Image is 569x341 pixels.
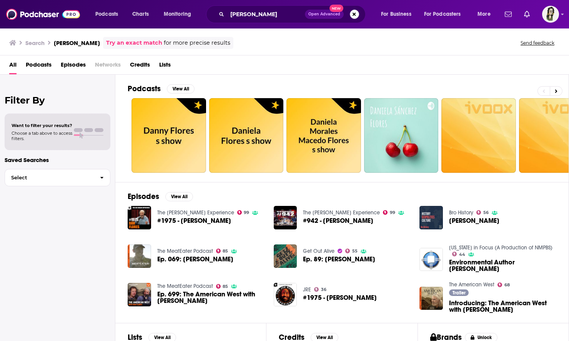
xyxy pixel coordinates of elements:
span: for more precise results [164,38,230,47]
span: 44 [459,253,465,256]
button: Show profile menu [542,6,559,23]
span: Logged in as poppyhat [542,6,559,23]
button: open menu [158,8,201,20]
span: More [477,9,491,20]
span: Ep. 699: The American West with [PERSON_NAME] [157,291,265,304]
a: 68 [497,282,510,287]
img: Ep. 89: Dan Flores [274,244,297,268]
a: Show notifications dropdown [502,8,515,21]
a: Ep. 069: Dr. Dan Flores [157,256,233,262]
a: 56 [476,210,489,215]
a: #1975 - Dan Flores [128,206,151,229]
span: #1975 - [PERSON_NAME] [157,217,231,224]
img: #942 - Dan Flores [274,206,297,229]
a: The Joe Rogan Experience [157,209,234,216]
span: Want to filter your results? [12,123,72,128]
img: Dan Flores [419,206,443,229]
a: Bro History [449,209,473,216]
span: 68 [504,283,510,287]
span: Environmental Author [PERSON_NAME] [449,259,556,272]
button: Open AdvancedNew [305,10,344,19]
div: Search podcasts, credits, & more... [213,5,373,23]
img: Introducing: The American West with Dan Flores [419,287,443,310]
a: EpisodesView All [128,192,193,201]
span: For Podcasters [424,9,461,20]
button: Select [5,169,110,186]
a: Environmental Author Dan Flores [449,259,556,272]
img: Environmental Author Dan Flores [419,248,443,271]
span: New [329,5,343,12]
span: Trailer [453,291,466,295]
img: Podchaser - Follow, Share and Rate Podcasts [6,7,80,22]
a: Dan Flores [449,217,499,224]
span: #1975 - [PERSON_NAME] [303,294,377,301]
h3: Search [25,39,45,47]
a: Introducing: The American West with Dan Flores [449,300,556,313]
span: Networks [95,59,121,74]
span: Charts [132,9,149,20]
a: Show notifications dropdown [521,8,533,21]
span: 99 [390,211,395,214]
button: View All [165,192,193,201]
a: 99 [237,210,250,215]
span: 56 [483,211,489,214]
p: Saved Searches [5,156,110,164]
img: #1975 - Dan Flores [274,283,297,306]
a: JRE [303,286,311,293]
a: #942 - Dan Flores [303,217,373,224]
span: For Business [381,9,411,20]
a: 85 [216,249,228,253]
button: open menu [419,8,472,20]
span: Select [5,175,94,180]
a: The MeatEater Podcast [157,248,213,254]
span: #942 - [PERSON_NAME] [303,217,373,224]
img: User Profile [542,6,559,23]
a: Episodes [61,59,86,74]
a: #1975 - Dan Flores [303,294,377,301]
a: The Joe Rogan Experience [303,209,380,216]
button: Send feedback [518,40,557,46]
a: 36 [314,287,326,292]
a: Lists [159,59,171,74]
a: Ep. 069: Dr. Dan Flores [128,244,151,268]
span: Choose a tab above to access filters. [12,130,72,141]
span: 36 [321,288,326,291]
a: 85 [216,284,228,289]
a: Charts [127,8,153,20]
a: Ep. 89: Dan Flores [303,256,375,262]
span: 55 [352,249,358,253]
span: Monitoring [164,9,191,20]
a: PodcastsView All [128,84,195,94]
h2: Episodes [128,192,159,201]
a: 99 [383,210,395,215]
a: New Mexico in Focus (A Production of NMPBS) [449,244,552,251]
a: 55 [345,249,358,253]
span: Ep. 89: [PERSON_NAME] [303,256,375,262]
a: Credits [130,59,150,74]
button: open menu [90,8,128,20]
button: open menu [376,8,421,20]
h2: Filter By [5,95,110,106]
a: #1975 - Dan Flores [157,217,231,224]
span: Introducing: The American West with [PERSON_NAME] [449,300,556,313]
button: open menu [472,8,500,20]
span: 85 [223,249,228,253]
a: Podcasts [26,59,52,74]
a: Try an exact match [106,38,162,47]
button: View All [167,84,195,94]
a: The American West [449,281,494,288]
a: All [9,59,17,74]
a: Get Out Alive [303,248,334,254]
